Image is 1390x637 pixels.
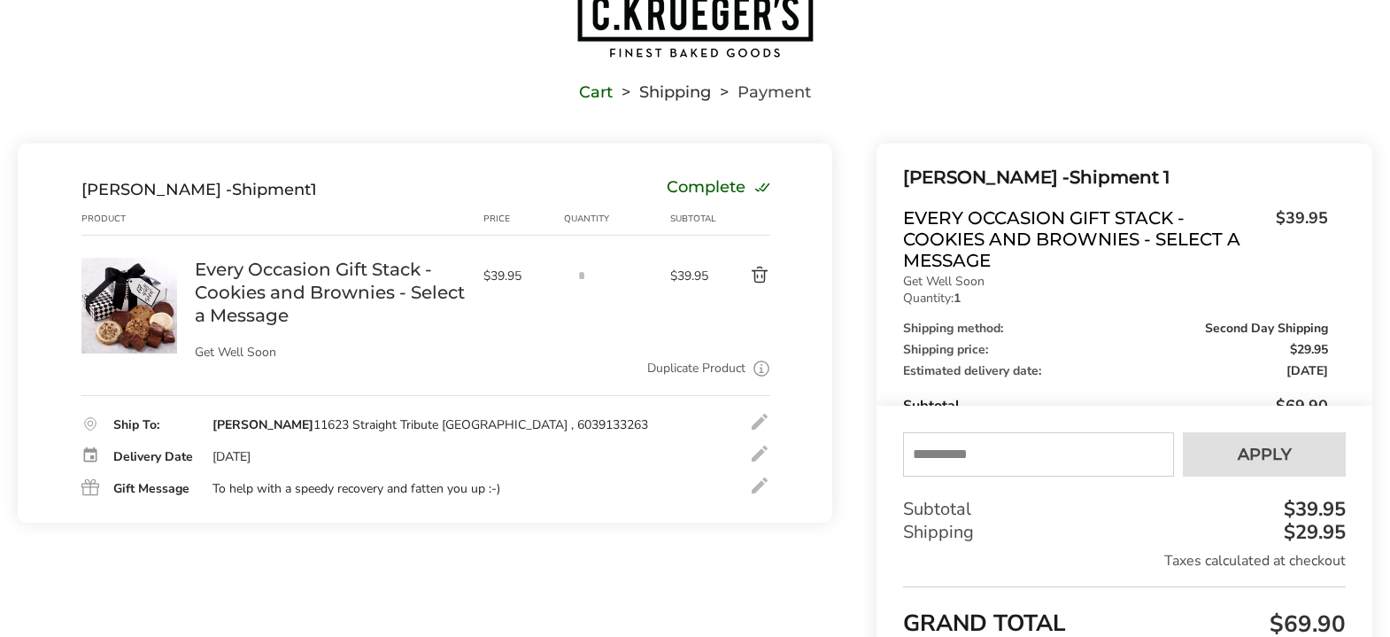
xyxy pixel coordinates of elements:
[195,258,466,327] a: Every Occasion Gift Stack - Cookies and Brownies - Select a Message
[1205,322,1328,335] span: Second Day Shipping
[564,212,670,226] div: Quantity
[1279,523,1346,542] div: $29.95
[903,498,1346,521] div: Subtotal
[670,268,715,284] span: $39.95
[737,86,811,98] span: Payment
[613,86,711,98] li: Shipping
[667,180,770,199] div: Complete
[903,276,1328,288] p: Get Well Soon
[903,292,1328,305] p: Quantity:
[113,483,195,495] div: Gift Message
[903,365,1328,377] div: Estimated delivery date:
[212,416,313,433] strong: [PERSON_NAME]
[903,395,1328,416] div: Subtotal
[81,180,232,199] span: [PERSON_NAME] -
[483,268,555,284] span: $39.95
[81,258,177,353] img: Every Occasion Gift Stack - Cookies and Brownies - Select a Message
[81,212,195,226] div: Product
[1267,207,1328,267] span: $39.95
[1286,365,1328,377] span: [DATE]
[113,419,195,431] div: Ship To:
[1279,500,1346,519] div: $39.95
[903,167,1070,188] span: [PERSON_NAME] -
[903,344,1328,356] div: Shipping price:
[81,180,317,199] div: Shipment
[564,258,599,293] input: Quantity input
[670,212,715,226] div: Subtotal
[113,451,195,463] div: Delivery Date
[195,346,466,359] p: Get Well Soon
[212,481,500,497] div: To help with a speedy recovery and fatten you up :-)
[903,207,1267,271] span: Every Occasion Gift Stack - Cookies and Brownies - Select a Message
[903,521,1346,544] div: Shipping
[903,551,1346,571] div: Taxes calculated at checkout
[954,290,961,307] strong: 1
[1276,395,1328,416] span: $69.90
[81,257,177,274] a: Every Occasion Gift Stack - Cookies and Brownies - Select a Message
[715,265,769,286] button: Delete product
[483,212,564,226] div: Price
[212,417,648,433] div: 11623 Straight Tribute [GEOGRAPHIC_DATA] , 6039133263
[903,207,1328,271] a: Every Occasion Gift Stack - Cookies and Brownies - Select a Message$39.95
[1238,447,1292,462] span: Apply
[903,163,1328,192] div: Shipment 1
[1183,432,1346,477] button: Apply
[579,86,613,98] a: Cart
[647,359,745,378] a: Duplicate Product
[903,322,1328,335] div: Shipping method:
[1290,344,1328,356] span: $29.95
[311,180,317,199] span: 1
[212,449,251,465] div: [DATE]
